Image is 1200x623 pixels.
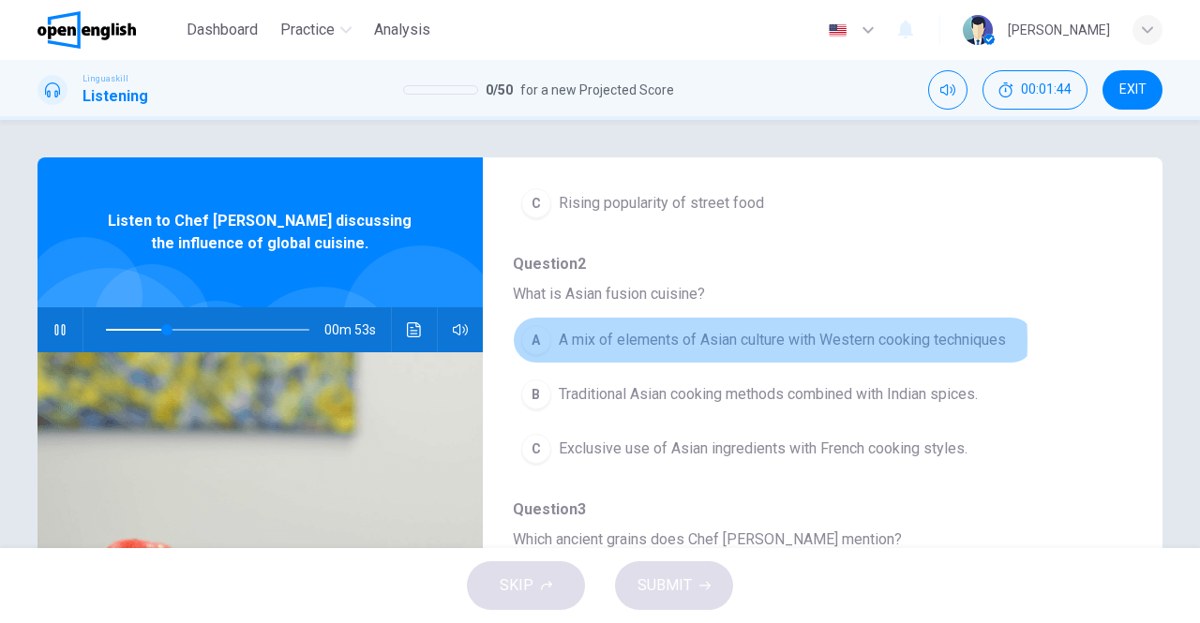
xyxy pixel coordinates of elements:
img: en [826,23,849,37]
button: BTraditional Asian cooking methods combined with Indian spices. [513,371,1035,418]
span: What is Asian fusion cuisine? [513,283,1102,305]
div: C [521,434,551,464]
button: 00:01:44 [982,70,1087,110]
span: Rising popularity of street food [559,192,764,215]
span: Traditional Asian cooking methods combined with Indian spices. [559,383,978,406]
button: CExclusive use of Asian ingredients with French cooking styles. [513,425,1035,472]
span: 00:01:44 [1021,82,1072,97]
div: Hide [982,70,1087,110]
span: EXIT [1119,82,1147,97]
div: Mute [928,70,967,110]
span: Listen to Chef [PERSON_NAME] discussing the influence of global cuisine. [98,210,422,255]
span: Exclusive use of Asian ingredients with French cooking styles. [559,438,967,460]
span: Linguaskill [82,72,128,85]
img: OpenEnglish logo [37,11,136,49]
span: Analysis [374,19,430,41]
button: Practice [273,13,359,47]
span: A mix of elements of Asian culture with Western cooking techniques [559,329,1006,351]
span: Dashboard [187,19,258,41]
button: CRising popularity of street food [513,180,1035,227]
h1: Listening [82,85,148,108]
span: 00m 53s [324,307,391,352]
span: Which ancient grains does Chef [PERSON_NAME] mention? [513,528,1102,551]
div: B [521,379,551,409]
div: A [521,325,551,355]
span: Practice [280,19,335,41]
span: 0 / 50 [486,79,513,101]
button: AA mix of elements of Asian culture with Western cooking techniques [513,317,1035,363]
button: Dashboard [179,13,265,47]
span: Question 3 [513,498,1102,521]
span: Question 2 [513,253,1102,275]
div: [PERSON_NAME] [1008,19,1110,41]
div: C [521,188,551,218]
button: Click to see the audio transcription [399,307,429,352]
button: EXIT [1102,70,1162,110]
a: OpenEnglish logo [37,11,179,49]
img: Profile picture [963,15,993,45]
span: for a new Projected Score [520,79,674,101]
button: Analysis [367,13,438,47]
